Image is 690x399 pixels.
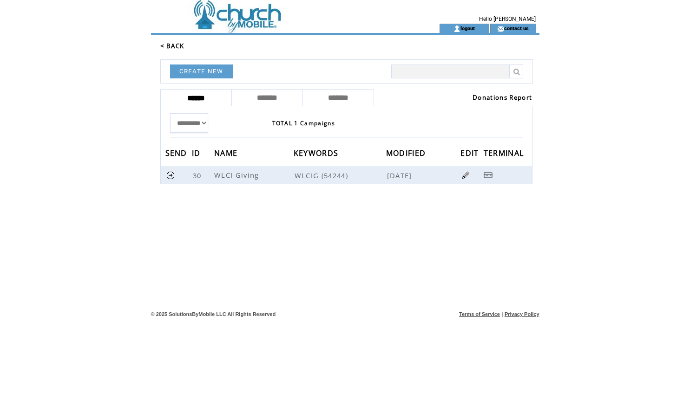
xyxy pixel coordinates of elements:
a: Terms of Service [459,311,500,317]
a: CREATE NEW [170,64,233,78]
span: SEND [165,146,190,163]
a: logout [460,25,475,31]
span: [DATE] [387,171,414,180]
img: account_icon.gif [453,25,460,32]
span: TOTAL 1 Campaigns [272,119,335,127]
a: ID [192,150,203,155]
span: ID [192,146,203,163]
a: contact us [504,25,529,31]
span: © 2025 SolutionsByMobile LLC All Rights Reserved [151,311,276,317]
a: < BACK [160,42,184,50]
a: Donations Report [473,93,532,102]
a: MODIFIED [386,150,428,155]
span: | [501,311,503,317]
span: KEYWORDS [294,146,341,163]
a: Privacy Policy [505,311,539,317]
span: NAME [214,146,240,163]
a: NAME [214,150,240,155]
span: 30 [193,171,204,180]
span: WLCI Giving [214,170,262,180]
span: Hello [PERSON_NAME] [479,16,536,22]
a: KEYWORDS [294,150,341,155]
span: WLCIG (54244) [295,171,385,180]
span: TERMINAL [484,146,526,163]
img: contact_us_icon.gif [497,25,504,32]
span: EDIT [460,146,481,163]
span: MODIFIED [386,146,428,163]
